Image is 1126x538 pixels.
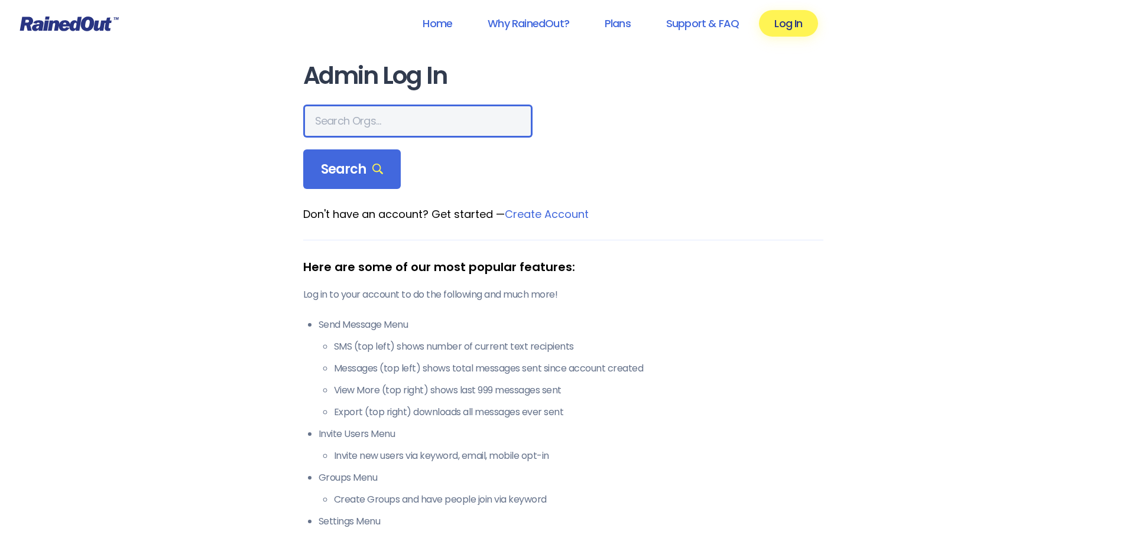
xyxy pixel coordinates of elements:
a: Log In [759,10,817,37]
li: Send Message Menu [319,318,823,419]
li: View More (top right) shows last 999 messages sent [334,383,823,397]
a: Why RainedOut? [472,10,585,37]
li: Invite Users Menu [319,427,823,463]
a: Support & FAQ [651,10,754,37]
span: Search [321,161,384,178]
li: Messages (top left) shows total messages sent since account created [334,361,823,376]
li: Groups Menu [319,471,823,507]
p: Log in to your account to do the following and much more! [303,288,823,302]
li: Create Groups and have people join via keyword [334,493,823,507]
li: SMS (top left) shows number of current text recipients [334,340,823,354]
a: Plans [589,10,646,37]
h1: Admin Log In [303,63,823,89]
div: Search [303,149,401,190]
a: Create Account [505,207,589,221]
li: Invite new users via keyword, email, mobile opt-in [334,449,823,463]
input: Search Orgs… [303,105,533,138]
div: Here are some of our most popular features: [303,258,823,276]
a: Home [407,10,468,37]
li: Export (top right) downloads all messages ever sent [334,405,823,419]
